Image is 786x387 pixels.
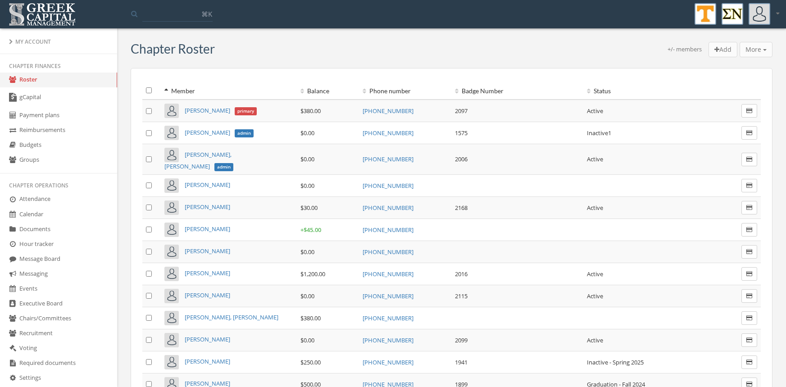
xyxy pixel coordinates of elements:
a: [PHONE_NUMBER] [363,204,413,212]
td: Active [583,144,715,175]
td: Active [583,329,715,351]
a: [PERSON_NAME]primary [185,106,256,114]
span: $0.00 [300,336,314,344]
span: $0.00 [300,182,314,190]
td: 2168 [451,196,583,219]
span: + $45.00 [300,226,321,234]
th: Badge Number [451,82,583,100]
div: +/- members [668,45,702,58]
a: [PHONE_NUMBER] [363,336,413,344]
a: [PERSON_NAME] [185,269,230,277]
a: [PERSON_NAME], [PERSON_NAME]admin [164,150,233,171]
th: Balance [297,82,359,100]
span: admin [214,163,233,171]
span: $0.00 [300,248,314,256]
span: admin [235,129,254,137]
a: [PHONE_NUMBER] [363,292,413,300]
a: [PERSON_NAME] [185,357,230,365]
span: $0.00 [300,129,314,137]
a: [PERSON_NAME] [185,335,230,343]
span: $380.00 [300,107,321,115]
th: Phone number [359,82,452,100]
a: [PHONE_NUMBER] [363,270,413,278]
a: [PERSON_NAME] [185,225,230,233]
a: [PHONE_NUMBER] [363,129,413,137]
a: [PERSON_NAME] [185,203,230,211]
a: [PHONE_NUMBER] [363,155,413,163]
span: $0.00 [300,155,314,163]
h3: Chapter Roster [131,42,215,56]
a: [PERSON_NAME] [185,291,230,299]
span: $250.00 [300,358,321,366]
span: ⌘K [201,9,212,18]
a: [PHONE_NUMBER] [363,226,413,234]
td: 2006 [451,144,583,175]
td: Active [583,263,715,285]
td: 1575 [451,122,583,144]
td: 2115 [451,285,583,307]
a: [PHONE_NUMBER] [363,248,413,256]
td: 2099 [451,329,583,351]
td: 1941 [451,351,583,373]
a: [PERSON_NAME]admin [185,128,253,137]
a: [PERSON_NAME] [185,247,230,255]
span: $30.00 [300,204,318,212]
td: Active [583,285,715,307]
td: Inactive - Spring 2025 [583,351,715,373]
a: [PHONE_NUMBER] [363,314,413,322]
th: Status [583,82,715,100]
a: [PERSON_NAME], [PERSON_NAME] [185,313,278,321]
a: [PERSON_NAME] [185,181,230,189]
td: Inactive1 [583,122,715,144]
span: [PERSON_NAME], [PERSON_NAME] [164,150,232,171]
span: $0.00 [300,292,314,300]
a: [PHONE_NUMBER] [363,182,413,190]
span: [PERSON_NAME] [185,128,230,137]
span: $1,200.00 [300,270,325,278]
td: 2016 [451,263,583,285]
div: My Account [9,38,108,46]
span: primary [235,107,257,115]
td: Active [583,196,715,219]
td: 2097 [451,100,583,122]
a: [PHONE_NUMBER] [363,358,413,366]
td: Active [583,100,715,122]
span: [PERSON_NAME] [185,106,230,114]
span: $380.00 [300,314,321,322]
a: [PHONE_NUMBER] [363,107,413,115]
th: Member [161,82,297,100]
